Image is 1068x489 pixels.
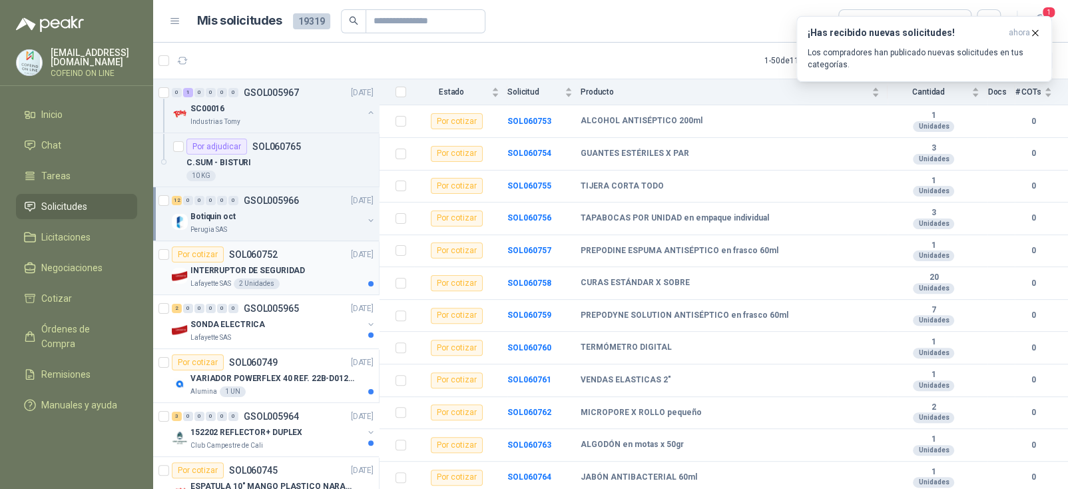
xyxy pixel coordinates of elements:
[1015,212,1052,225] b: 0
[190,278,231,289] p: Lafayette SAS
[581,149,689,159] b: GUANTES ESTÉRILES X PAR
[172,246,224,262] div: Por cotizar
[172,85,376,127] a: 0 1 0 0 0 0 GSOL005967[DATE] Company LogoSC00016Industrias Tomy
[913,315,954,326] div: Unidades
[1028,9,1052,33] button: 1
[913,154,954,165] div: Unidades
[431,211,483,227] div: Por cotizar
[206,412,216,421] div: 0
[507,472,551,482] a: SOL060764
[206,304,216,313] div: 0
[41,169,71,183] span: Tareas
[16,316,137,356] a: Órdenes de Compra
[507,246,551,255] a: SOL060757
[194,304,204,313] div: 0
[172,376,188,392] img: Company Logo
[351,302,374,315] p: [DATE]
[183,196,193,205] div: 0
[153,349,379,403] a: Por cotizarSOL060749[DATE] Company LogoVARIADOR POWERFLEX 40 REF. 22B-D012N104Alumina1 UN
[190,318,265,331] p: SONDA ELECTRICA
[190,211,236,223] p: Botiquin oct
[16,286,137,311] a: Cotizar
[183,88,193,97] div: 1
[913,445,954,456] div: Unidades
[228,304,238,313] div: 0
[581,213,769,224] b: TAPABOCAS POR UNIDAD en empaque individual
[581,375,671,386] b: VENDAS ELASTICAS 2"
[41,260,103,275] span: Negociaciones
[581,472,697,483] b: JABÓN ANTIBACTERIAL 60ml
[172,196,182,205] div: 12
[41,322,125,351] span: Órdenes de Compra
[228,196,238,205] div: 0
[172,268,188,284] img: Company Logo
[172,412,182,421] div: 3
[217,412,227,421] div: 0
[244,304,299,313] p: GSOL005965
[190,440,263,451] p: Club Campestre de Cali
[190,332,231,343] p: Lafayette SAS
[888,434,979,445] b: 1
[507,278,551,288] a: SOL060758
[228,412,238,421] div: 0
[913,412,954,423] div: Unidades
[244,196,299,205] p: GSOL005966
[581,87,869,97] span: Producto
[507,149,551,158] a: SOL060754
[431,437,483,453] div: Por cotizar
[888,143,979,154] b: 3
[351,195,374,207] p: [DATE]
[808,27,1003,39] h3: ¡Has recibido nuevas solicitudes!
[172,300,376,343] a: 2 0 0 0 0 0 GSOL005965[DATE] Company LogoSONDA ELECTRICALafayette SAS
[1015,180,1052,193] b: 0
[217,196,227,205] div: 0
[16,255,137,280] a: Negociaciones
[581,246,778,256] b: PREPODINE ESPUMA ANTISÉPTICO en frasco 60ml
[507,440,551,450] a: SOL060763
[153,133,379,187] a: Por adjudicarSOL060765C.SUM - BISTURI10 KG
[507,181,551,191] a: SOL060755
[431,470,483,486] div: Por cotizar
[507,375,551,384] b: SOL060761
[41,138,61,153] span: Chat
[190,426,302,439] p: 152202 REFLECTOR+ DUPLEX
[41,230,91,244] span: Licitaciones
[888,305,979,316] b: 7
[764,50,856,71] div: 1 - 50 de 11795
[172,214,188,230] img: Company Logo
[1015,244,1052,257] b: 0
[431,308,483,324] div: Por cotizar
[190,117,240,127] p: Industrias Tomy
[190,225,227,235] p: Perugia SAS
[190,372,356,385] p: VARIADOR POWERFLEX 40 REF. 22B-D012N104
[431,178,483,194] div: Por cotizar
[1015,406,1052,419] b: 0
[431,243,483,258] div: Por cotizar
[888,370,979,380] b: 1
[351,248,374,261] p: [DATE]
[252,142,301,151] p: SOL060765
[41,107,63,122] span: Inicio
[507,117,551,126] a: SOL060753
[229,250,278,259] p: SOL060752
[1041,6,1056,19] span: 1
[581,278,690,288] b: CURAS ESTÁNDAR X SOBRE
[847,14,875,29] div: Todas
[507,87,562,97] span: Solicitud
[244,88,299,97] p: GSOL005967
[888,402,979,413] b: 2
[194,196,204,205] div: 0
[581,116,702,127] b: ALCOHOL ANTISÉPTICO 200ml
[1015,115,1052,128] b: 0
[351,87,374,99] p: [DATE]
[217,88,227,97] div: 0
[888,337,979,348] b: 1
[507,213,551,223] b: SOL060756
[51,48,137,67] p: [EMAIL_ADDRESS][DOMAIN_NAME]
[172,322,188,338] img: Company Logo
[507,408,551,417] b: SOL060762
[431,372,483,388] div: Por cotizar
